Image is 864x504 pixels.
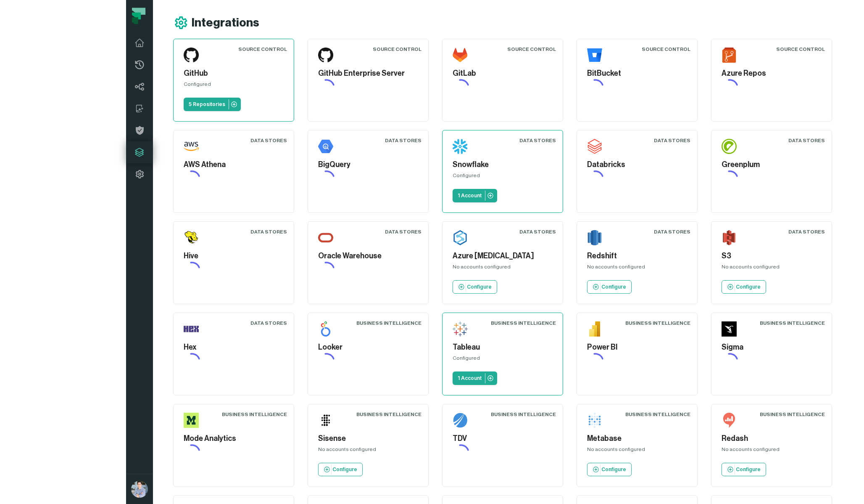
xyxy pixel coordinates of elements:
img: Power BI [587,321,602,337]
button: avatar of Alon Nafta [126,474,153,504]
div: Data Stores [250,137,287,144]
h5: GitHub Enterprise Server [318,68,418,79]
div: Business Intelligence [222,411,287,418]
img: Greenplum [722,139,737,154]
p: 1 Account [458,192,482,199]
h5: Greenplum [722,159,822,170]
a: Configure [587,463,632,476]
h5: Azure [MEDICAL_DATA] [453,250,553,262]
a: Configure [722,463,766,476]
img: GitLab [453,48,468,63]
img: TDV [453,413,468,428]
p: Configure [601,466,626,473]
div: Business Intelligence [625,320,690,326]
h5: GitLab [453,68,553,79]
h5: Azure Repos [722,68,822,79]
a: Lineage [126,76,153,98]
img: Looker [318,321,333,337]
img: Tableau [453,321,468,337]
a: Configure [318,463,363,476]
a: 1 Account [453,189,497,202]
div: Data Stores [385,228,421,235]
img: Metabase [587,413,602,428]
div: Business Intelligence [760,320,825,326]
div: No accounts configured [722,446,822,456]
h5: GitHub [184,68,284,79]
h5: AWS Athena [184,159,284,170]
h5: Redshift [587,250,687,262]
img: BitBucket [587,48,602,63]
div: Business Intelligence [760,411,825,418]
p: Configure [601,284,626,290]
h5: Redash [722,433,822,444]
a: Dashboard [126,32,153,54]
h5: Sigma [722,342,822,353]
img: Azure Repos [722,48,737,63]
div: Configured [453,172,553,182]
a: Pull Requests [126,54,153,76]
img: Hex [184,321,199,337]
h5: Sisense [318,433,418,444]
div: Source Control [507,46,556,53]
img: Redshift [587,230,602,245]
h5: S3 [722,250,822,262]
div: Data Stores [788,228,825,235]
div: Configured [184,81,284,91]
img: avatar of Alon Nafta [131,481,148,498]
img: AWS Athena [184,139,199,154]
img: Snowflake [453,139,468,154]
div: Business Intelligence [356,411,421,418]
div: Data Stores [519,137,556,144]
img: Sisense [318,413,333,428]
div: No accounts configured [453,263,553,273]
div: Business Intelligence [491,411,556,418]
h5: BitBucket [587,68,687,79]
a: Configure [587,280,632,294]
p: Configure [736,466,761,473]
h1: Integrations [192,16,259,30]
div: No accounts configured [722,263,822,273]
h5: Snowflake [453,159,553,170]
img: Mode Analytics [184,413,199,428]
div: Business Intelligence [625,411,690,418]
div: Source Control [238,46,287,53]
div: Data Stores [788,137,825,144]
div: Source Control [642,46,690,53]
img: Oracle Warehouse [318,230,333,245]
div: Data Stores [654,137,690,144]
img: S3 [722,230,737,245]
img: Sigma [722,321,737,337]
p: Configure [332,466,357,473]
h5: Hex [184,342,284,353]
div: No accounts configured [318,446,418,456]
div: No accounts configured [587,263,687,273]
h5: BigQuery [318,159,418,170]
p: 1 Account [458,375,482,382]
div: Business Intelligence [356,320,421,326]
img: GitHub Enterprise Server [318,48,333,63]
a: Catalog [126,98,153,119]
a: Settings [126,163,153,185]
div: Source Control [373,46,421,53]
h5: Hive [184,250,284,262]
div: Data Stores [250,320,287,326]
a: Integrations [126,141,153,163]
h5: Looker [318,342,418,353]
a: 5 Repositories [184,98,241,111]
h5: Power BI [587,342,687,353]
h5: TDV [453,433,553,444]
img: Hive [184,230,199,245]
div: Business Intelligence [491,320,556,326]
div: Configured [453,355,553,365]
img: Redash [722,413,737,428]
a: 1 Account [453,371,497,385]
img: Databricks [587,139,602,154]
a: Configure [453,280,497,294]
h5: Metabase [587,433,687,444]
p: Configure [467,284,492,290]
a: Policies [126,119,153,141]
p: Configure [736,284,761,290]
img: BigQuery [318,139,333,154]
h5: Tableau [453,342,553,353]
h5: Mode Analytics [184,433,284,444]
